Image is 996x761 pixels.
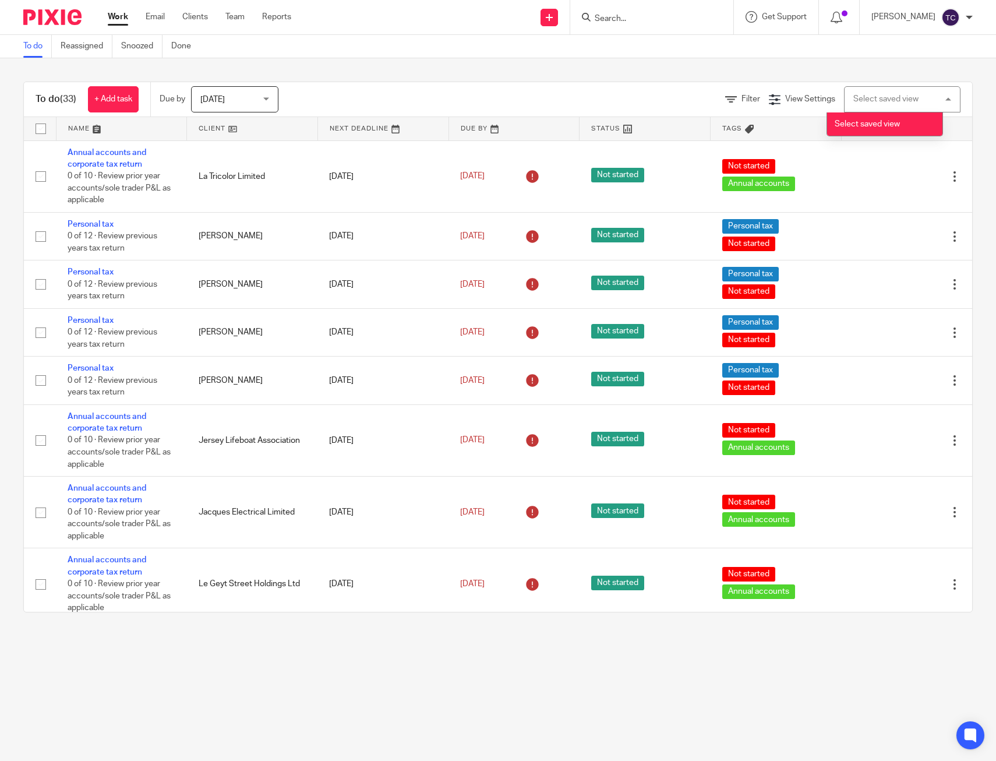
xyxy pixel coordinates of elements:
[68,232,157,252] span: 0 of 12 · Review previous years tax return
[317,548,448,620] td: [DATE]
[871,11,935,23] p: [PERSON_NAME]
[460,280,485,288] span: [DATE]
[785,95,835,103] span: View Settings
[941,8,960,27] img: svg%3E
[68,376,157,397] span: 0 of 12 · Review previous years tax return
[591,503,644,518] span: Not started
[146,11,165,23] a: Email
[317,260,448,308] td: [DATE]
[722,423,775,438] span: Not started
[68,484,146,504] a: Annual accounts and corporate tax return
[591,372,644,386] span: Not started
[200,96,225,104] span: [DATE]
[68,316,114,325] a: Personal tax
[722,512,795,527] span: Annual accounts
[88,86,139,112] a: + Add task
[68,268,114,276] a: Personal tax
[722,567,775,582] span: Not started
[68,220,114,228] a: Personal tax
[262,11,291,23] a: Reports
[722,333,775,347] span: Not started
[460,232,485,240] span: [DATE]
[722,363,779,378] span: Personal tax
[594,14,698,24] input: Search
[187,404,318,476] td: Jersey Lifeboat Association
[591,276,644,290] span: Not started
[317,308,448,356] td: [DATE]
[835,120,900,128] span: Select saved view
[317,357,448,404] td: [DATE]
[317,212,448,260] td: [DATE]
[591,168,644,182] span: Not started
[591,576,644,590] span: Not started
[68,328,157,348] span: 0 of 12 · Review previous years tax return
[60,94,76,104] span: (33)
[722,441,795,455] span: Annual accounts
[853,95,919,103] div: Select saved view
[762,13,807,21] span: Get Support
[722,125,742,132] span: Tags
[121,35,163,58] a: Snoozed
[68,556,146,576] a: Annual accounts and corporate tax return
[187,548,318,620] td: Le Geyt Street Holdings Ltd
[591,228,644,242] span: Not started
[741,95,760,103] span: Filter
[317,477,448,548] td: [DATE]
[460,508,485,516] span: [DATE]
[187,357,318,404] td: [PERSON_NAME]
[722,267,779,281] span: Personal tax
[36,93,76,105] h1: To do
[182,11,208,23] a: Clients
[460,328,485,336] span: [DATE]
[187,140,318,212] td: La Tricolor Limited
[187,260,318,308] td: [PERSON_NAME]
[591,432,644,446] span: Not started
[61,35,112,58] a: Reassigned
[187,212,318,260] td: [PERSON_NAME]
[23,9,82,25] img: Pixie
[460,172,485,180] span: [DATE]
[171,35,200,58] a: Done
[722,584,795,599] span: Annual accounts
[722,237,775,251] span: Not started
[317,404,448,476] td: [DATE]
[108,11,128,23] a: Work
[722,315,779,330] span: Personal tax
[591,324,644,339] span: Not started
[317,140,448,212] td: [DATE]
[68,580,171,612] span: 0 of 10 · Review prior year accounts/sole trader P&L as applicable
[460,436,485,445] span: [DATE]
[68,280,157,301] span: 0 of 12 · Review previous years tax return
[225,11,245,23] a: Team
[187,477,318,548] td: Jacques Electrical Limited
[68,508,171,540] span: 0 of 10 · Review prior year accounts/sole trader P&L as applicable
[722,495,775,509] span: Not started
[722,159,775,174] span: Not started
[722,177,795,191] span: Annual accounts
[722,219,779,234] span: Personal tax
[722,380,775,395] span: Not started
[68,172,171,204] span: 0 of 10 · Review prior year accounts/sole trader P&L as applicable
[68,413,146,432] a: Annual accounts and corporate tax return
[68,149,146,168] a: Annual accounts and corporate tax return
[460,580,485,588] span: [DATE]
[23,35,52,58] a: To do
[722,284,775,299] span: Not started
[160,93,185,105] p: Due by
[187,308,318,356] td: [PERSON_NAME]
[460,376,485,385] span: [DATE]
[68,436,171,468] span: 0 of 10 · Review prior year accounts/sole trader P&L as applicable
[68,364,114,372] a: Personal tax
